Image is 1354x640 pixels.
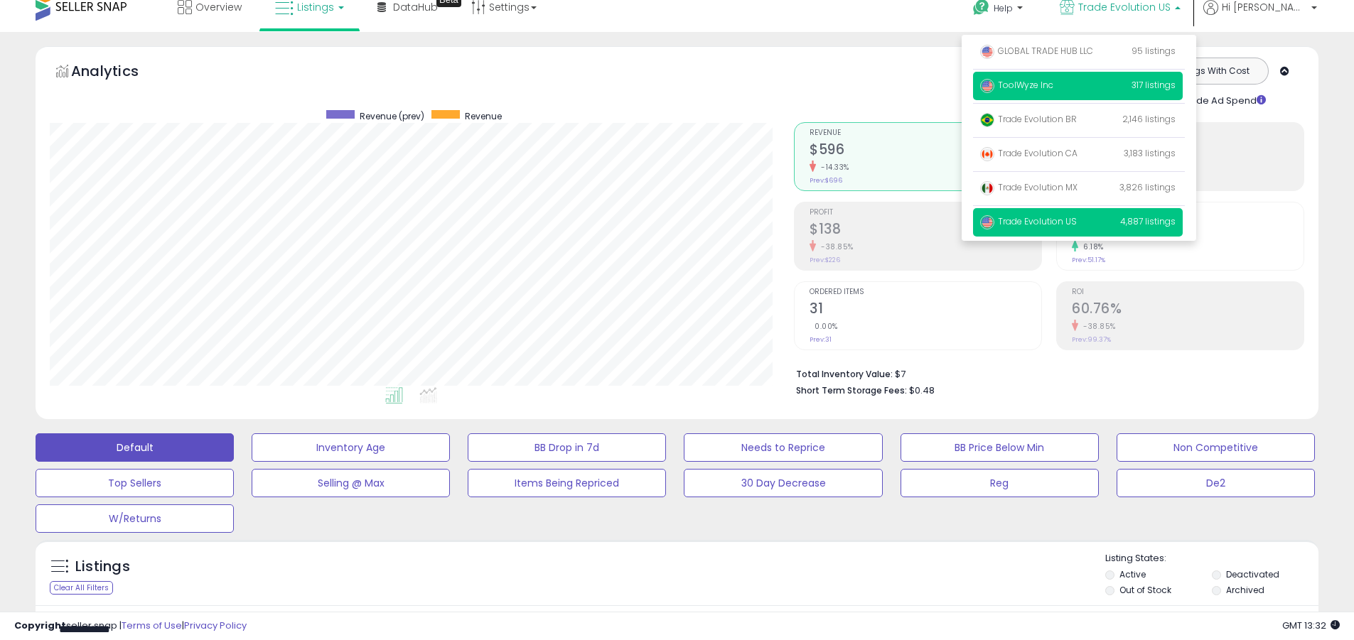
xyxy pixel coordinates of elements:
[36,504,234,533] button: W/Returns
[1078,242,1104,252] small: 6.18%
[252,433,450,462] button: Inventory Age
[994,2,1013,14] span: Help
[810,335,832,344] small: Prev: 31
[909,384,935,397] span: $0.48
[810,321,838,332] small: 0.00%
[684,433,882,462] button: Needs to Reprice
[1120,215,1176,227] span: 4,887 listings
[810,300,1041,320] h2: 31
[684,469,882,497] button: 30 Day Decrease
[980,181,1078,193] span: Trade Evolution MX
[71,61,166,85] h5: Analytics
[1226,568,1279,580] label: Deactivated
[816,162,849,173] small: -14.33%
[796,368,893,380] b: Total Inventory Value:
[1078,321,1116,332] small: -38.85%
[1226,584,1264,596] label: Archived
[252,469,450,497] button: Selling @ Max
[1072,256,1105,264] small: Prev: 51.17%
[810,141,1041,161] h2: $596
[1122,113,1176,125] span: 2,146 listings
[14,619,66,632] strong: Copyright
[468,433,666,462] button: BB Drop in 7d
[1155,92,1289,108] div: Include Ad Spend
[1072,335,1111,344] small: Prev: 99.37%
[980,45,994,59] img: usa.png
[810,288,1041,296] span: Ordered Items
[1119,181,1176,193] span: 3,826 listings
[1124,147,1176,159] span: 3,183 listings
[1119,584,1171,596] label: Out of Stock
[901,433,1099,462] button: BB Price Below Min
[980,215,994,229] img: usa.png
[796,384,907,396] b: Short Term Storage Fees:
[980,79,1053,91] span: ToolWyze Inc
[1282,619,1340,632] span: 2025-10-7 13:32 GMT
[980,147,994,161] img: canada.png
[810,129,1041,137] span: Revenue
[36,469,234,497] button: Top Sellers
[980,113,994,127] img: brazil.png
[810,221,1041,240] h2: $138
[1117,433,1315,462] button: Non Competitive
[980,45,1093,57] span: GLOBAL TRADE HUB LLC
[50,581,113,595] div: Clear All Filters
[36,433,234,462] button: Default
[1117,469,1315,497] button: De2
[980,181,994,195] img: mexico.png
[980,79,994,93] img: usa.png
[810,176,842,185] small: Prev: $696
[980,147,1078,159] span: Trade Evolution CA
[1132,79,1176,91] span: 317 listings
[980,215,1077,227] span: Trade Evolution US
[1072,300,1304,320] h2: 60.76%
[1072,288,1304,296] span: ROI
[810,209,1041,217] span: Profit
[810,256,840,264] small: Prev: $226
[816,242,854,252] small: -38.85%
[1119,568,1146,580] label: Active
[980,113,1077,125] span: Trade Evolution BR
[360,110,424,122] span: Revenue (prev)
[796,364,1294,381] li: $7
[1132,45,1176,57] span: 95 listings
[468,469,666,497] button: Items Being Repriced
[75,557,130,577] h5: Listings
[14,619,247,633] div: seller snap | |
[1105,552,1318,565] p: Listing States:
[901,469,1099,497] button: Reg
[1158,62,1264,80] button: Listings With Cost
[465,110,502,122] span: Revenue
